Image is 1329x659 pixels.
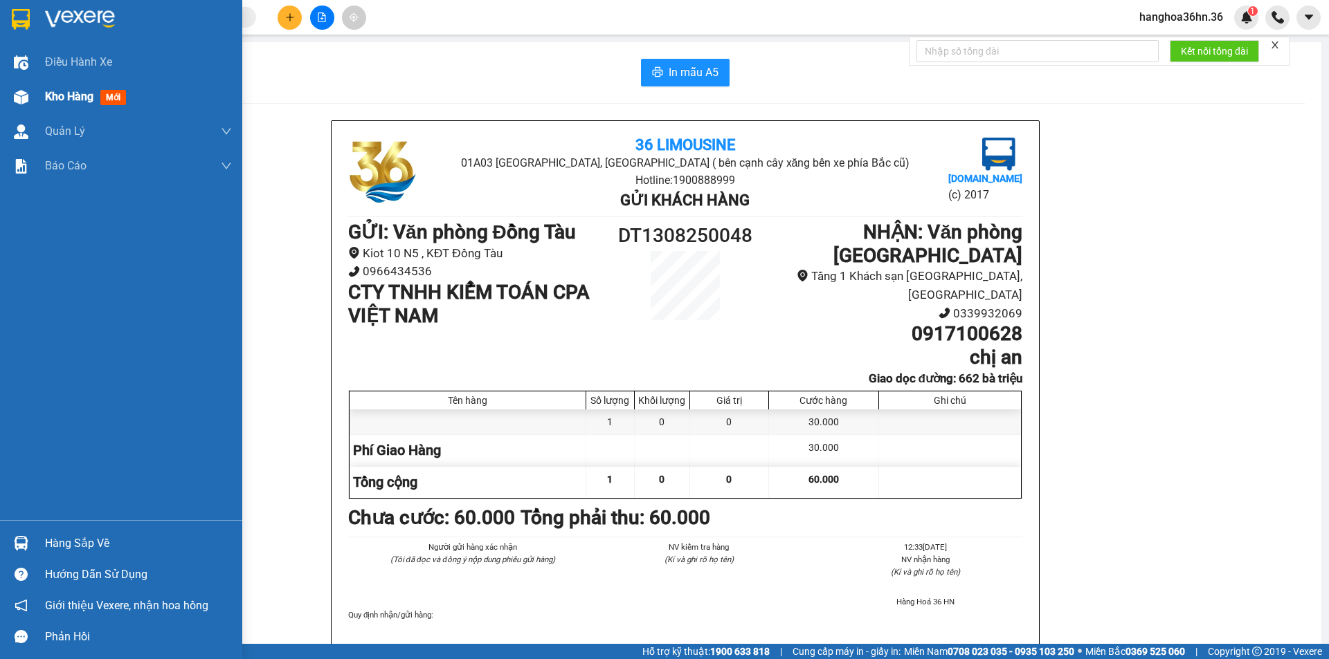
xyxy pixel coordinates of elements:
div: 0 [690,409,769,434]
img: icon-new-feature [1240,11,1253,24]
h1: chị an [770,346,1022,369]
li: NV kiểm tra hàng [602,541,795,553]
sup: 1 [1248,6,1258,16]
span: 0 [659,474,664,485]
b: Giao dọc đường: 662 bà triệu [869,371,1022,385]
i: (Tôi đã đọc và đồng ý nộp dung phiếu gửi hàng) [390,555,555,564]
li: 01A03 [GEOGRAPHIC_DATA], [GEOGRAPHIC_DATA] ( bên cạnh cây xăng bến xe phía Bắc cũ) [460,154,910,171]
li: 0966434536 [348,262,601,281]
input: Nhập số tổng đài [916,40,1159,62]
h1: 0917100628 [770,322,1022,346]
span: phone [939,307,950,319]
div: Phản hồi [45,626,232,647]
span: 60.000 [808,474,839,485]
img: warehouse-icon [14,90,28,104]
div: Giá trị [694,395,765,406]
button: plus [278,6,302,30]
span: Báo cáo [45,157,87,174]
div: Số lượng [590,395,631,406]
img: warehouse-icon [14,124,28,139]
span: environment [797,270,808,281]
img: solution-icon [14,159,28,174]
span: environment [348,247,360,259]
img: logo-vxr [12,9,30,30]
div: Khối lượng [638,395,686,406]
b: [DOMAIN_NAME] [948,173,1022,184]
div: Quy định nhận/gửi hàng : [348,609,1022,621]
li: 12:33[DATE] [829,541,1022,553]
div: Cước hàng [772,395,875,406]
li: Người gửi hàng xác nhận [376,541,569,553]
span: plus [285,12,295,22]
span: | [780,644,782,659]
div: Phí Giao Hàng [350,435,586,466]
li: Tầng 1 Khách sạn [GEOGRAPHIC_DATA], [GEOGRAPHIC_DATA] [770,267,1022,304]
b: GỬI : Văn phòng Đồng Tàu [348,221,576,243]
span: 0 [726,474,732,485]
span: Quản Lý [45,122,85,140]
span: caret-down [1303,11,1315,24]
span: Giới thiệu Vexere, nhận hoa hồng [45,597,208,614]
span: Tổng cộng [353,474,417,490]
i: (Kí và ghi rõ họ tên) [891,567,960,577]
span: close [1270,40,1280,50]
b: NHẬN : Văn phòng [GEOGRAPHIC_DATA] [833,221,1022,267]
button: aim [342,6,366,30]
strong: 0369 525 060 [1125,646,1185,657]
img: warehouse-icon [14,536,28,550]
span: Cung cấp máy in - giấy in: [793,644,901,659]
div: 1 [586,409,635,434]
span: Miền Bắc [1085,644,1185,659]
li: Hàng Hoá 36 HN [829,595,1022,608]
span: aim [349,12,359,22]
span: mới [100,90,126,105]
span: Kho hàng [45,90,93,103]
img: logo.jpg [348,138,417,207]
img: warehouse-icon [14,55,28,70]
div: 30.000 [769,435,879,466]
b: Chưa cước : 60.000 [348,506,515,529]
strong: 0708 023 035 - 0935 103 250 [948,646,1074,657]
span: question-circle [15,568,28,581]
span: file-add [317,12,327,22]
div: Hàng sắp về [45,533,232,554]
span: down [221,160,232,171]
span: Hỗ trợ kỹ thuật: [642,644,770,659]
span: Kết nối tổng đài [1181,44,1248,59]
li: Kiot 10 N5 , KĐT Đồng Tàu [348,244,601,263]
span: Miền Nam [904,644,1074,659]
span: notification [15,599,28,612]
div: 30.000 [769,409,879,434]
b: Tổng phải thu: 60.000 [521,506,710,529]
div: Ghi chú [883,395,1018,406]
span: ⚪️ [1078,649,1082,654]
span: Điều hành xe [45,53,112,71]
li: (c) 2017 [948,186,1022,203]
strong: 1900 633 818 [710,646,770,657]
button: caret-down [1296,6,1321,30]
li: NV nhận hàng [829,553,1022,566]
span: 1 [607,474,613,485]
span: copyright [1252,647,1262,656]
img: phone-icon [1272,11,1284,24]
span: down [221,126,232,137]
b: 36 Limousine [635,136,735,154]
span: In mẫu A5 [669,64,718,81]
i: (Kí và ghi rõ họ tên) [664,555,734,564]
span: | [1195,644,1197,659]
span: message [15,630,28,643]
span: 1 [1250,6,1255,16]
button: file-add [310,6,334,30]
h1: CTY TNHH KIỂM TOÁN CPA VIỆT NAM [348,281,601,327]
button: printerIn mẫu A5 [641,59,730,86]
img: logo.jpg [982,138,1015,171]
li: 0339932069 [770,304,1022,323]
button: Kết nối tổng đài [1170,40,1259,62]
b: Gửi khách hàng [620,192,750,209]
li: Hotline: 1900888999 [460,171,910,189]
span: printer [652,66,663,80]
div: 0 [635,409,690,434]
div: Hướng dẫn sử dụng [45,564,232,585]
h1: DT1308250048 [601,221,770,251]
span: phone [348,266,360,277]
